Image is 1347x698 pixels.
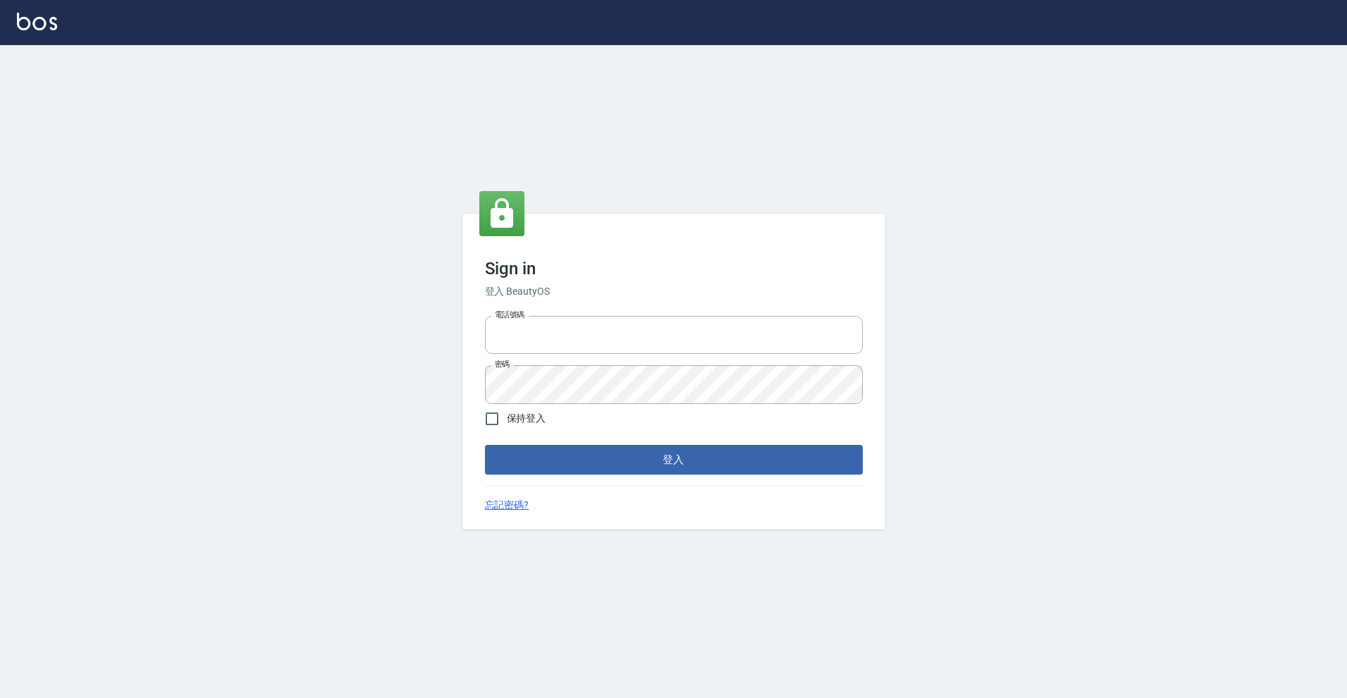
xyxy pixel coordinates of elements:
[17,13,57,30] img: Logo
[485,445,863,474] button: 登入
[485,284,863,299] h6: 登入 BeautyOS
[485,498,529,513] a: 忘記密碼?
[495,310,524,320] label: 電話號碼
[495,359,510,369] label: 密碼
[507,411,546,426] span: 保持登入
[485,259,863,278] h3: Sign in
